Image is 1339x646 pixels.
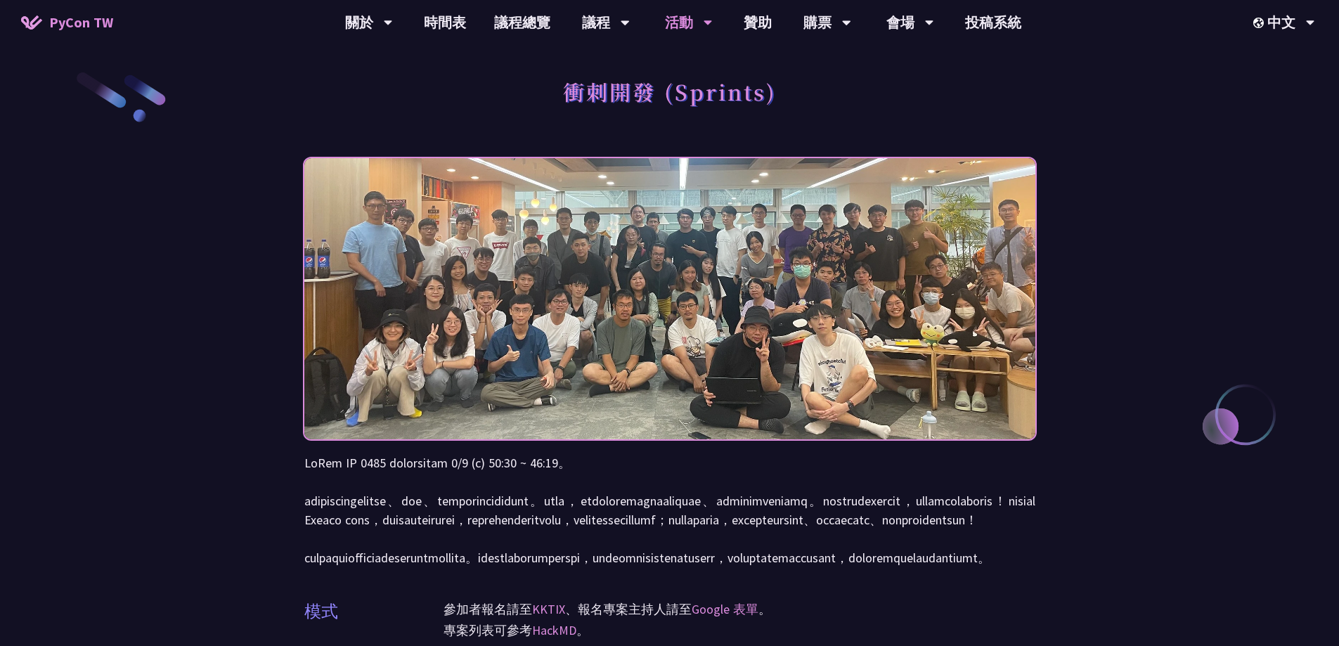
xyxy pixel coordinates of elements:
img: Locale Icon [1253,18,1267,28]
img: Photo of PyCon Taiwan Sprints [304,120,1035,477]
p: 模式 [304,599,338,624]
p: 專案列表可參考 。 [444,620,1035,641]
a: HackMD [532,622,576,638]
p: 參加者報名請至 、報名專案主持人請至 。 [444,599,1035,620]
p: LoRem IP 0485 dolorsitam 0/9 (c) 50:30 ~ 46:19。 adipiscingelitse、doe、temporincididunt。utla，etdolo... [304,453,1035,567]
a: KKTIX [532,601,565,617]
h1: 衝刺開發 (Sprints) [563,70,777,112]
span: PyCon TW [49,12,113,33]
a: Google 表單 [692,601,758,617]
img: Home icon of PyCon TW 2025 [21,15,42,30]
a: PyCon TW [7,5,127,40]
